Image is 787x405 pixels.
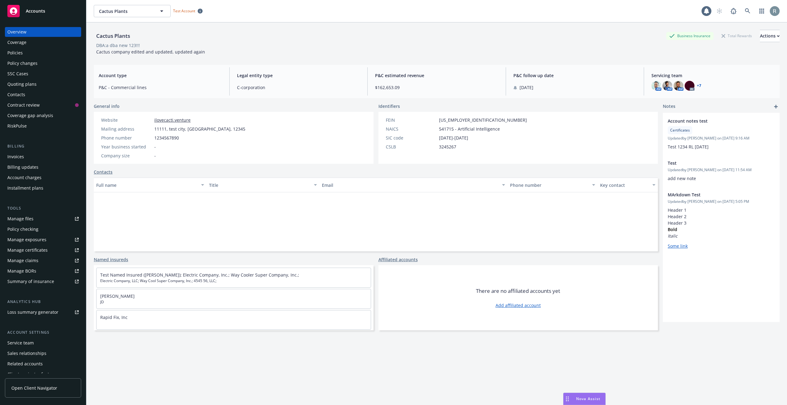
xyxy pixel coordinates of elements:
[5,79,81,89] a: Quoting plans
[510,182,589,188] div: Phone number
[386,126,437,132] div: NAICS
[100,314,128,320] a: Rapid Fix, Inc
[101,144,152,150] div: Year business started
[668,136,775,141] span: Updated by [PERSON_NAME] on [DATE] 9:16 AM
[378,103,400,109] span: Identifiers
[7,48,23,58] div: Policies
[666,32,714,40] div: Business Insurance
[7,256,38,265] div: Manage claims
[322,182,498,188] div: Email
[668,213,775,220] h2: Header 2
[7,266,36,276] div: Manage BORs
[663,155,780,187] div: TestUpdatedby [PERSON_NAME] on [DATE] 11:54 AMadd new note
[99,8,152,14] span: Cactus Plants
[439,126,500,132] span: 541715 - Artificial Intelligence
[5,2,81,20] a: Accounts
[237,84,360,91] span: C-corporation
[378,256,418,263] a: Affiliated accounts
[7,58,38,68] div: Policy changes
[727,5,740,17] a: Report a Bug
[5,143,81,149] div: Billing
[7,37,26,47] div: Coverage
[668,167,775,173] span: Updated by [PERSON_NAME] on [DATE] 11:54 AM
[496,302,541,309] a: Add affiliated account
[7,235,46,245] div: Manage exposures
[439,144,456,150] span: 3245267
[154,135,179,141] span: 1234567890
[520,84,533,91] span: [DATE]
[5,183,81,193] a: Installment plans
[5,58,81,68] a: Policy changes
[94,103,120,109] span: General info
[718,32,755,40] div: Total Rewards
[173,8,195,14] span: Test Account
[5,162,81,172] a: Billing updates
[5,121,81,131] a: RiskPulse
[5,100,81,110] a: Contract review
[5,338,81,348] a: Service team
[662,81,672,91] img: photo
[663,113,780,155] div: Account notes testCertificatesUpdatedby [PERSON_NAME] on [DATE] 9:16 AMTest 1234 RL [DATE]
[668,233,678,239] em: Italic
[5,111,81,120] a: Coverage gap analysis
[7,152,24,162] div: Invoices
[5,69,81,79] a: SSC Cases
[375,72,498,79] span: P&C estimated revenue
[7,245,48,255] div: Manage certificates
[756,5,768,17] a: Switch app
[668,160,759,166] span: Test
[513,72,637,79] span: P&C follow up date
[5,277,81,286] a: Summary of insurance
[651,81,661,91] img: photo
[663,187,780,254] div: MArkdown TestUpdatedby [PERSON_NAME] on [DATE] 5:05 PMHeader 1Header 2Header 3Bold ItalicSome link
[386,144,437,150] div: CSLB
[7,359,43,369] div: Related accounts
[685,81,694,91] img: photo
[375,84,498,91] span: $162,653.09
[760,30,780,42] div: Actions
[94,256,128,263] a: Named insureds
[5,27,81,37] a: Overview
[668,207,775,213] h1: Header 1
[386,117,437,123] div: FEIN
[99,84,222,91] span: P&C - Commercial lines
[7,369,58,379] div: Client navigator features
[5,266,81,276] a: Manage BORs
[94,32,132,40] div: Cactus Plants
[100,293,135,299] a: [PERSON_NAME]
[7,79,37,89] div: Quoting plans
[7,69,28,79] div: SSC Cases
[11,385,57,391] span: Open Client Navigator
[101,126,152,132] div: Mailing address
[7,111,53,120] div: Coverage gap analysis
[7,224,38,234] div: Policy checking
[101,152,152,159] div: Company size
[7,307,58,317] div: Loss summary generator
[5,224,81,234] a: Policy checking
[5,235,81,245] a: Manage exposures
[96,49,205,55] span: Cactus company edited and updated, updated again
[7,100,40,110] div: Contract review
[100,272,299,278] a: Test Named Insured ([PERSON_NAME]); Electric Company, Inc.; Way Cooler Super Company, Inc.;
[508,178,598,192] button: Phone number
[5,37,81,47] a: Coverage
[663,103,675,110] span: Notes
[564,393,571,405] div: Drag to move
[5,329,81,336] div: Account settings
[101,117,152,123] div: Website
[96,182,197,188] div: Full name
[154,117,191,123] a: ilovecacti.venture
[5,307,81,317] a: Loss summary generator
[651,72,775,79] span: Servicing team
[770,6,780,16] img: photo
[96,42,140,49] div: DBA: a dba new 123!!!
[697,84,701,88] a: +7
[7,183,43,193] div: Installment plans
[154,144,156,150] span: -
[5,348,81,358] a: Sales relationships
[7,27,26,37] div: Overview
[7,348,46,358] div: Sales relationships
[670,128,690,133] span: Certificates
[439,117,527,123] span: [US_EMPLOYER_IDENTIFICATION_NUMBER]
